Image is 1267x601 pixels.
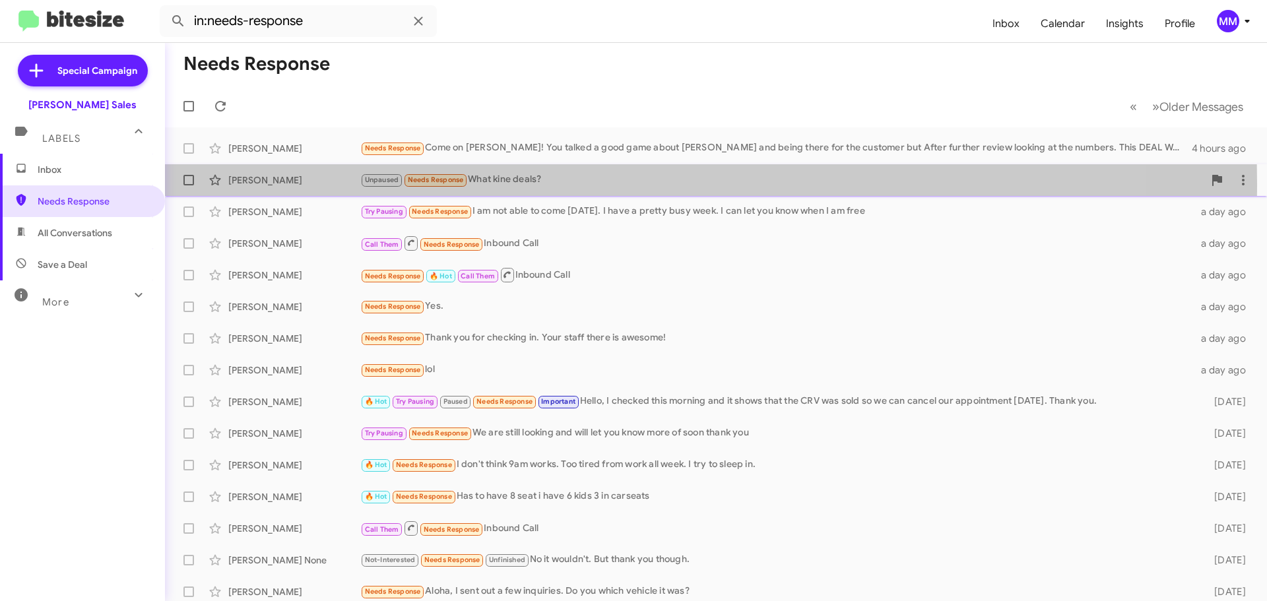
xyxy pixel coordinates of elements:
[424,555,480,564] span: Needs Response
[28,98,137,111] div: [PERSON_NAME] Sales
[1217,10,1239,32] div: MM
[228,300,360,313] div: [PERSON_NAME]
[228,522,360,535] div: [PERSON_NAME]
[228,585,360,598] div: [PERSON_NAME]
[1030,5,1095,43] a: Calendar
[1193,364,1256,377] div: a day ago
[1193,269,1256,282] div: a day ago
[360,299,1193,314] div: Yes.
[1159,100,1243,114] span: Older Messages
[360,520,1193,536] div: Inbound Call
[412,429,468,437] span: Needs Response
[365,144,421,152] span: Needs Response
[1193,554,1256,567] div: [DATE]
[38,195,150,208] span: Needs Response
[1193,459,1256,472] div: [DATE]
[1193,237,1256,250] div: a day ago
[365,429,403,437] span: Try Pausing
[1193,395,1256,408] div: [DATE]
[42,133,81,144] span: Labels
[360,235,1193,251] div: Inbound Call
[1122,93,1251,120] nav: Page navigation example
[1206,10,1252,32] button: MM
[160,5,437,37] input: Search
[365,272,421,280] span: Needs Response
[183,53,330,75] h1: Needs Response
[365,207,403,216] span: Try Pausing
[360,457,1193,472] div: I don't think 9am works. Too tired from work all week. I try to sleep in.
[1193,205,1256,218] div: a day ago
[1193,585,1256,598] div: [DATE]
[38,258,87,271] span: Save a Deal
[1122,93,1145,120] button: Previous
[228,554,360,567] div: [PERSON_NAME] None
[360,362,1193,377] div: lol
[365,460,387,469] span: 🔥 Hot
[18,55,148,86] a: Special Campaign
[228,364,360,377] div: [PERSON_NAME]
[365,397,387,406] span: 🔥 Hot
[57,64,137,77] span: Special Campaign
[360,552,1193,567] div: No it wouldn't. But thank you though.
[228,395,360,408] div: [PERSON_NAME]
[541,397,575,406] span: Important
[360,267,1193,283] div: Inbound Call
[360,394,1193,409] div: Hello, I checked this morning and it shows that the CRV was sold so we can cancel our appointment...
[228,459,360,472] div: [PERSON_NAME]
[412,207,468,216] span: Needs Response
[424,240,480,249] span: Needs Response
[1193,490,1256,503] div: [DATE]
[365,334,421,342] span: Needs Response
[1130,98,1137,115] span: «
[360,172,1204,187] div: What kine deals?
[396,492,452,501] span: Needs Response
[489,555,525,564] span: Unfinished
[1193,300,1256,313] div: a day ago
[228,490,360,503] div: [PERSON_NAME]
[443,397,468,406] span: Paused
[1192,142,1256,155] div: 4 hours ago
[1152,98,1159,115] span: »
[360,584,1193,599] div: Aloha, I sent out a few inquiries. Do you which vehicle it was?
[38,226,112,239] span: All Conversations
[228,205,360,218] div: [PERSON_NAME]
[1095,5,1154,43] a: Insights
[365,555,416,564] span: Not-Interested
[396,397,434,406] span: Try Pausing
[1144,93,1251,120] button: Next
[228,427,360,440] div: [PERSON_NAME]
[408,175,464,184] span: Needs Response
[228,174,360,187] div: [PERSON_NAME]
[365,175,399,184] span: Unpaused
[365,525,399,534] span: Call Them
[360,426,1193,441] div: We are still looking and will let you know more of soon thank you
[365,240,399,249] span: Call Them
[396,460,452,469] span: Needs Response
[38,163,150,176] span: Inbox
[365,302,421,311] span: Needs Response
[365,587,421,596] span: Needs Response
[360,141,1192,156] div: Come on [PERSON_NAME]! You talked a good game about [PERSON_NAME] and being there for the custome...
[1193,427,1256,440] div: [DATE]
[1193,522,1256,535] div: [DATE]
[461,272,495,280] span: Call Them
[1193,332,1256,345] div: a day ago
[228,142,360,155] div: [PERSON_NAME]
[228,269,360,282] div: [PERSON_NAME]
[365,365,421,374] span: Needs Response
[476,397,533,406] span: Needs Response
[982,5,1030,43] a: Inbox
[1154,5,1206,43] a: Profile
[424,525,480,534] span: Needs Response
[360,489,1193,504] div: Has to have 8 seat i have 6 kids 3 in carseats
[360,331,1193,346] div: Thank you for checking in. Your staff there is awesome!
[365,492,387,501] span: 🔥 Hot
[228,237,360,250] div: [PERSON_NAME]
[430,272,452,280] span: 🔥 Hot
[360,204,1193,219] div: I am not able to come [DATE]. I have a pretty busy week. I can let you know when I am free
[228,332,360,345] div: [PERSON_NAME]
